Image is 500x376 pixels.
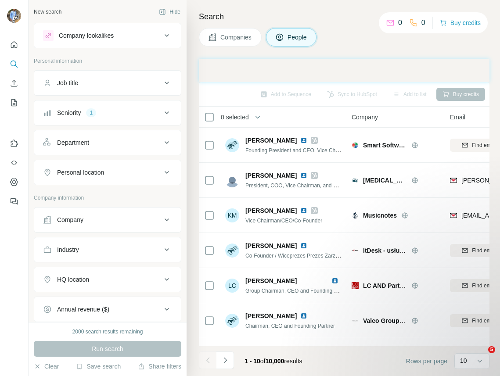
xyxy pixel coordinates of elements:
button: Quick start [7,37,21,53]
div: Company lookalikes [59,31,114,40]
button: Save search [76,362,121,371]
span: Email [450,113,465,122]
img: provider findymail logo [450,176,457,185]
p: Personal information [34,57,181,65]
span: Find email [472,141,496,149]
img: Logo of ItDesk - usługi informatyczne dla firm [352,247,359,254]
button: Navigate to next page [216,351,234,369]
button: HQ location [34,269,181,290]
img: LinkedIn logo [300,312,307,319]
span: results [245,358,302,365]
button: Hide [153,5,187,18]
button: Clear [34,362,59,371]
span: [PERSON_NAME] [245,136,297,145]
p: 10 [460,356,467,365]
img: provider findymail logo [450,211,457,220]
span: Companies [220,33,252,42]
div: Company [57,215,83,224]
img: Avatar [225,173,239,187]
button: Seniority1 [34,102,181,123]
button: Job title [34,72,181,93]
p: Company information [34,194,181,202]
img: LinkedIn logo [300,172,307,179]
button: Department [34,132,181,153]
span: [PERSON_NAME] [245,241,297,250]
button: Feedback [7,193,21,209]
span: Group Chairman, CEO and Founding Partner [245,287,351,294]
span: 5 [488,346,495,353]
div: Job title [57,79,78,87]
span: Founding President and CEO, Vice Chairman [245,147,352,154]
div: New search [34,8,61,16]
span: 10,000 [266,358,284,365]
span: [PERSON_NAME] [245,206,297,215]
button: Personal location [34,162,181,183]
div: Annual revenue ($) [57,305,109,314]
p: 0 [398,18,402,28]
button: Search [7,56,21,72]
span: [MEDICAL_DATA] Check Labs [363,176,407,185]
div: Personal location [57,168,104,177]
div: 2000 search results remaining [72,328,143,336]
button: Buy credits [440,17,481,29]
div: KM [225,208,239,222]
div: Department [57,138,89,147]
span: 1 - 10 [245,358,260,365]
button: Use Surfe on LinkedIn [7,136,21,151]
span: Vice Chairman/CEO/Co-Founder [245,218,322,224]
span: [PERSON_NAME] [245,312,297,320]
span: Musicnotes [363,211,397,220]
span: Rows per page [406,357,447,365]
iframe: Banner [199,59,489,82]
h4: Search [199,11,489,23]
span: ItDesk - usługi informatyczne dla firm [363,247,472,254]
button: Company lookalikes [34,25,181,46]
button: Industry [34,239,181,260]
div: LC [225,279,239,293]
p: 0 [421,18,425,28]
img: Avatar [225,244,239,258]
span: [PERSON_NAME] [245,171,297,180]
span: Company [352,113,378,122]
img: Logo of Smart Software [352,142,359,149]
img: Avatar [225,138,239,152]
span: People [288,33,308,42]
img: Logo of Musicnotes [352,212,359,219]
img: Avatar [7,9,21,23]
img: LinkedIn logo [300,242,307,249]
span: [PERSON_NAME] [245,277,297,284]
span: Co-Founder / Wiceprezes Prezes Zarządu / Dyrektor ds. administracyjno finansowych [245,252,446,259]
img: LinkedIn logo [300,207,307,214]
button: Dashboard [7,174,21,190]
button: My lists [7,95,21,111]
span: Chairman, CEO and Founding Partner [245,323,335,329]
span: Smart Software [363,141,407,150]
span: of [260,358,266,365]
span: Find email [472,247,496,254]
span: 0 selected [221,113,249,122]
button: Annual revenue ($) [34,299,181,320]
button: Enrich CSV [7,75,21,91]
span: President, COO, Vice Chairman, and Founder [245,182,353,189]
iframe: Intercom live chat [470,346,491,367]
button: Company [34,209,181,230]
div: HQ location [57,275,89,284]
div: Seniority [57,108,81,117]
div: Industry [57,245,79,254]
img: Logo of Cancer Check Labs [352,177,359,184]
img: Avatar [225,314,239,328]
div: 1 [86,109,96,117]
img: LinkedIn logo [300,137,307,144]
button: Use Surfe API [7,155,21,171]
button: Share filters [138,362,181,371]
